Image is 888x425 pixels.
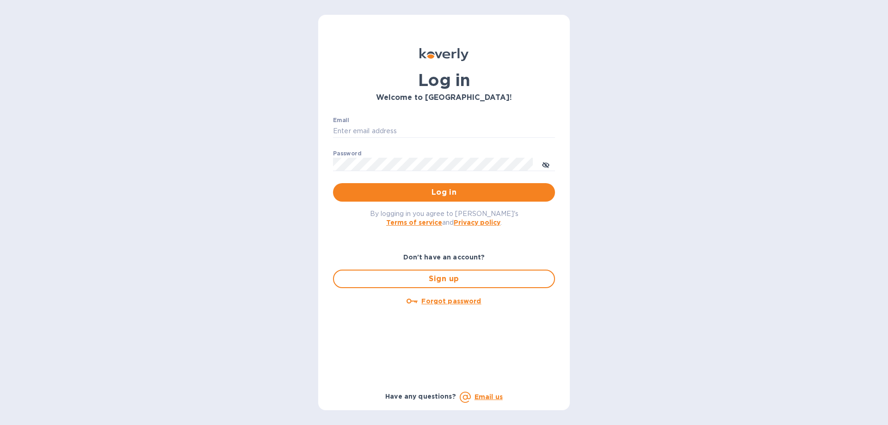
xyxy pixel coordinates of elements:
[333,93,555,102] h3: Welcome to [GEOGRAPHIC_DATA]!
[536,155,555,173] button: toggle password visibility
[419,48,469,61] img: Koverly
[333,124,555,138] input: Enter email address
[386,219,442,226] a: Terms of service
[333,270,555,288] button: Sign up
[385,393,456,400] b: Have any questions?
[333,70,555,90] h1: Log in
[333,117,349,123] label: Email
[403,253,485,261] b: Don't have an account?
[333,183,555,202] button: Log in
[333,151,361,156] label: Password
[340,187,548,198] span: Log in
[475,393,503,400] a: Email us
[454,219,500,226] a: Privacy policy
[341,273,547,284] span: Sign up
[370,210,518,226] span: By logging in you agree to [PERSON_NAME]'s and .
[421,297,481,305] u: Forgot password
